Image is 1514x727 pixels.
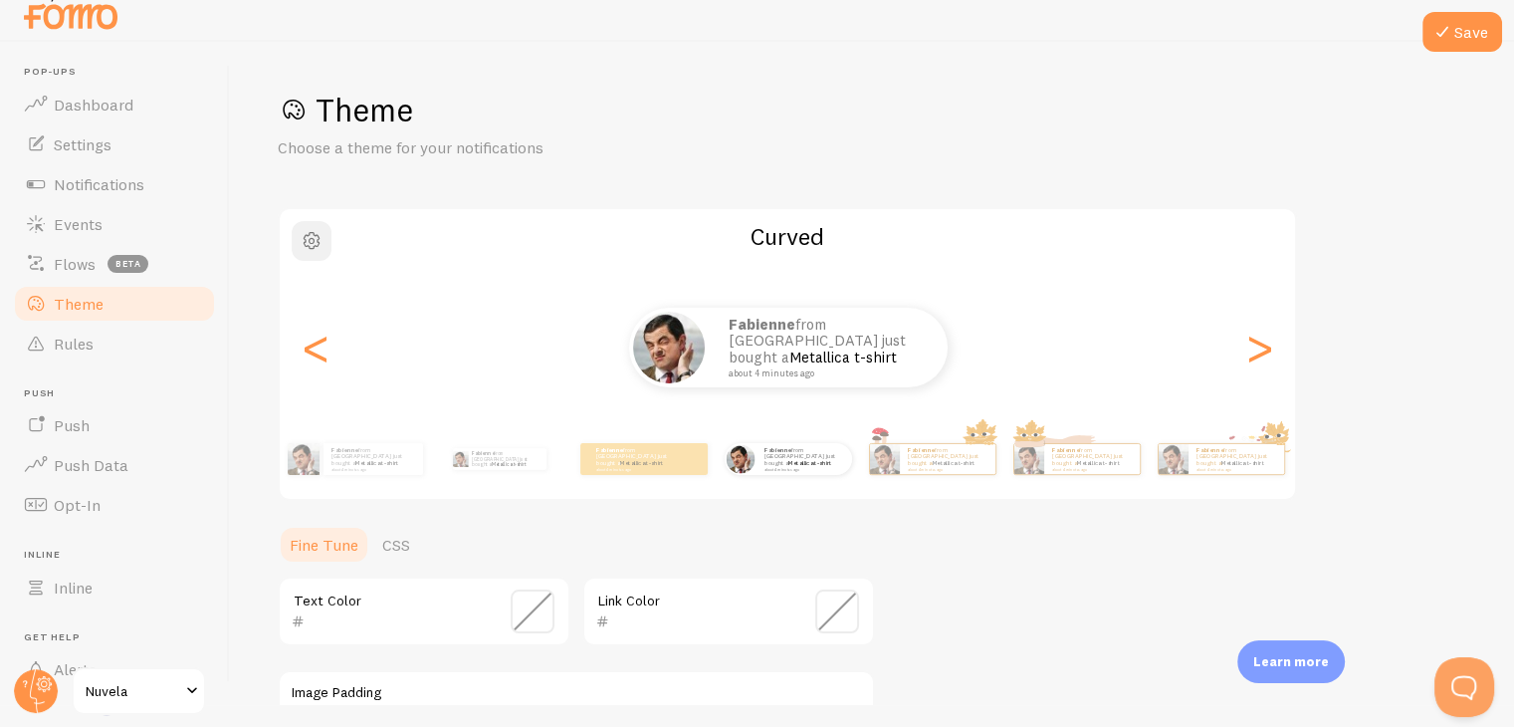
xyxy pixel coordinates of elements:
[908,446,987,471] p: from [GEOGRAPHIC_DATA] just bought a
[633,312,705,383] img: Fomo
[12,445,217,485] a: Push Data
[1052,467,1130,471] small: about 4 minutes ago
[452,451,468,467] img: Fomo
[764,467,842,471] small: about 4 minutes ago
[54,334,94,354] span: Rules
[908,467,985,471] small: about 4 minutes ago
[355,459,398,467] a: Metallica t-shirt
[726,444,755,473] img: Fomo
[764,446,844,471] p: from [GEOGRAPHIC_DATA] just bought a
[12,85,217,124] a: Dashboard
[54,254,96,274] span: Flows
[331,446,358,454] strong: Fabienne
[370,525,422,565] a: CSS
[292,684,861,702] label: Image Padding
[1196,446,1276,471] p: from [GEOGRAPHIC_DATA] just bought a
[12,244,217,284] a: Flows beta
[620,459,663,467] a: Metallica t-shirt
[54,95,133,115] span: Dashboard
[729,368,922,378] small: about 4 minutes ago
[12,324,217,363] a: Rules
[1158,444,1188,474] img: Fomo
[789,348,897,366] a: Metallica t-shirt
[472,450,494,456] strong: Fabienne
[472,448,539,470] p: from [GEOGRAPHIC_DATA] just bought a
[1196,467,1274,471] small: about 4 minutes ago
[54,659,97,679] span: Alerts
[729,317,928,378] p: from [GEOGRAPHIC_DATA] just bought a
[12,284,217,324] a: Theme
[932,459,974,467] a: Metallica t-shirt
[1247,276,1271,419] div: Next slide
[1052,446,1132,471] p: from [GEOGRAPHIC_DATA] just bought a
[12,164,217,204] a: Notifications
[331,467,413,471] small: about 4 minutes ago
[1253,652,1329,671] p: Learn more
[596,446,623,454] strong: Fabienne
[1013,444,1043,474] img: Fomo
[54,174,144,194] span: Notifications
[12,405,217,445] a: Push
[54,455,128,475] span: Push Data
[908,446,935,454] strong: Fabienne
[596,467,674,471] small: about 4 minutes ago
[24,66,217,79] span: Pop-ups
[12,649,217,689] a: Alerts
[492,461,526,467] a: Metallica t-shirt
[12,124,217,164] a: Settings
[331,446,415,471] p: from [GEOGRAPHIC_DATA] just bought a
[280,221,1295,252] h2: Curved
[54,415,90,435] span: Push
[54,134,111,154] span: Settings
[12,485,217,525] a: Opt-In
[1422,12,1502,52] button: Save
[12,204,217,244] a: Events
[72,667,206,715] a: Nuvela
[1076,459,1119,467] a: Metallica t-shirt
[278,136,756,159] p: Choose a theme for your notifications
[12,568,217,607] a: Inline
[278,90,1466,130] h1: Theme
[288,443,320,475] img: Fomo
[278,525,370,565] a: Fine Tune
[24,387,217,400] span: Push
[596,446,676,471] p: from [GEOGRAPHIC_DATA] just bought a
[788,459,831,467] a: Metallica t-shirt
[86,679,180,703] span: Nuvela
[54,578,93,598] span: Inline
[24,631,217,644] span: Get Help
[54,294,104,314] span: Theme
[1434,657,1494,717] iframe: Help Scout Beacon - Open
[24,549,217,562] span: Inline
[1237,640,1345,683] div: Learn more
[1220,459,1263,467] a: Metallica t-shirt
[729,315,795,334] strong: Fabienne
[764,446,791,454] strong: Fabienne
[54,495,101,515] span: Opt-In
[54,214,103,234] span: Events
[1196,446,1223,454] strong: Fabienne
[304,276,327,419] div: Previous slide
[108,255,148,273] span: beta
[869,444,899,474] img: Fomo
[1052,446,1079,454] strong: Fabienne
